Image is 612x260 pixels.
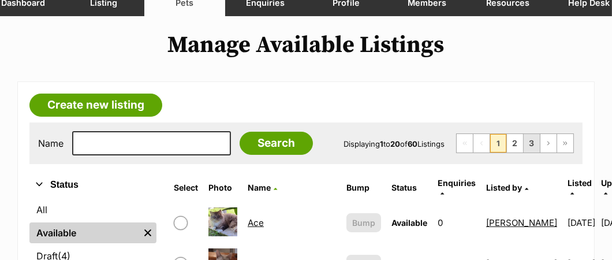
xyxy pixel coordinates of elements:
a: Page 2 [507,134,523,153]
strong: 20 [390,139,400,148]
span: Displaying to of Listings [344,139,445,148]
strong: 60 [408,139,417,148]
a: Available [29,222,139,243]
a: Listed [568,178,592,197]
label: Name [38,138,64,148]
a: [PERSON_NAME] [486,217,557,228]
a: Next page [540,134,557,153]
span: translation missing: en.admin.listings.index.attributes.enquiries [438,178,476,188]
input: Search [240,132,313,155]
a: Listed by [486,183,528,192]
td: [DATE] [563,203,600,243]
a: Enquiries [438,178,476,197]
span: Page 1 [490,134,506,153]
th: Select [169,174,203,202]
a: Name [248,183,277,192]
span: Previous page [473,134,490,153]
th: Photo [204,174,242,202]
strong: 1 [380,139,383,148]
td: 0 [433,203,480,243]
a: Remove filter [139,222,156,243]
span: Available [391,218,427,228]
button: Bump [346,213,381,232]
a: Create new listing [29,94,162,117]
span: Listed by [486,183,522,192]
a: Page 3 [524,134,540,153]
a: All [29,199,156,220]
a: Ace [248,217,264,228]
th: Status [387,174,432,202]
a: Last page [557,134,573,153]
span: First page [457,134,473,153]
span: Listed [568,178,592,188]
span: Bump [352,217,375,229]
th: Bump [342,174,386,202]
span: Name [248,183,271,192]
button: Status [29,177,156,192]
nav: Pagination [456,133,574,153]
